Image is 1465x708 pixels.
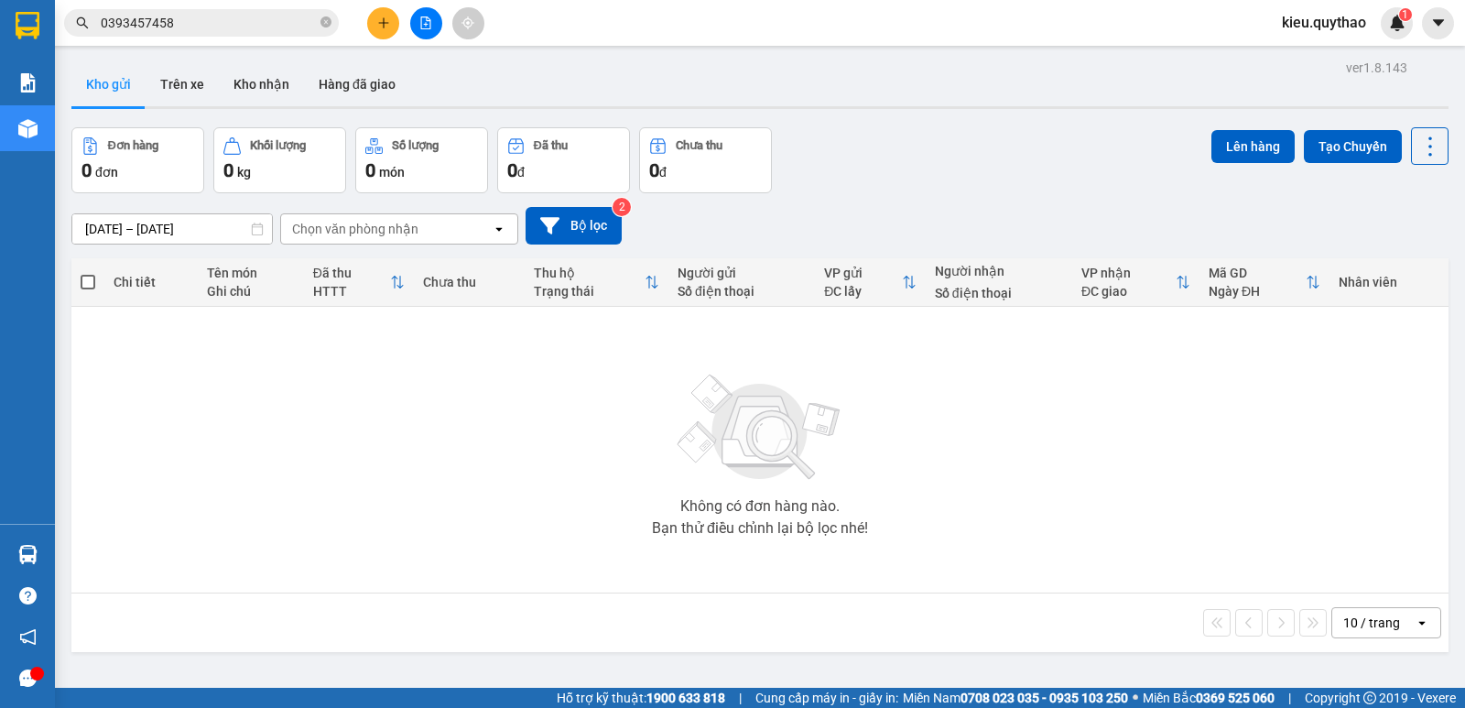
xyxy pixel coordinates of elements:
button: Kho nhận [219,62,304,106]
div: Ghi chú [207,284,295,299]
span: đơn [95,165,118,180]
span: kieu.quythao [1267,11,1381,34]
button: plus [367,7,399,39]
span: 1 [1402,8,1408,21]
span: 0 [365,159,375,181]
th: Toggle SortBy [815,258,925,307]
th: Toggle SortBy [1199,258,1329,307]
div: HTTT [313,284,391,299]
input: Tìm tên, số ĐT hoặc mã đơn [101,13,317,33]
div: ĐC giao [1081,284,1176,299]
img: logo-vxr [16,12,39,39]
span: Cung cấp máy in - giấy in: [755,688,898,708]
div: Đã thu [313,266,391,280]
span: aim [461,16,474,29]
th: Toggle SortBy [304,258,415,307]
div: Đã thu [534,139,568,152]
div: Người nhận [935,264,1063,278]
sup: 2 [613,198,631,216]
svg: open [492,222,506,236]
strong: 1900 633 818 [646,691,725,705]
div: Người gửi [678,266,806,280]
div: Không có đơn hàng nào. [680,499,840,514]
div: VP gửi [824,266,901,280]
div: VP nhận [1081,266,1176,280]
div: Số điện thoại [935,286,1063,300]
div: Tên món [207,266,295,280]
div: Trạng thái [534,284,645,299]
input: Select a date range. [72,214,272,244]
div: Đơn hàng [108,139,158,152]
button: aim [452,7,484,39]
span: copyright [1363,692,1376,704]
span: | [739,688,742,708]
span: file-add [419,16,432,29]
div: Chọn văn phòng nhận [292,220,418,238]
span: 0 [223,159,233,181]
img: icon-new-feature [1389,15,1405,31]
span: close-circle [320,15,331,32]
img: solution-icon [18,73,38,93]
button: Kho gửi [71,62,146,106]
span: 0 [649,159,659,181]
button: Lên hàng [1211,130,1295,163]
button: Đơn hàng0đơn [71,127,204,193]
img: warehouse-icon [18,119,38,138]
button: Khối lượng0kg [213,127,346,193]
div: Chưa thu [423,275,515,289]
span: đ [659,165,667,180]
div: Mã GD [1209,266,1306,280]
button: Trên xe [146,62,219,106]
span: 0 [507,159,517,181]
div: Bạn thử điều chỉnh lại bộ lọc nhé! [652,521,868,536]
div: Ngày ĐH [1209,284,1306,299]
span: search [76,16,89,29]
span: message [19,670,37,687]
th: Toggle SortBy [1072,258,1199,307]
sup: 1 [1399,8,1412,21]
div: Số lượng [392,139,439,152]
span: caret-down [1430,15,1447,31]
button: file-add [410,7,442,39]
span: close-circle [320,16,331,27]
strong: 0708 023 035 - 0935 103 250 [960,691,1128,705]
span: Miền Bắc [1143,688,1275,708]
span: plus [377,16,390,29]
div: Thu hộ [534,266,645,280]
img: warehouse-icon [18,545,38,564]
span: | [1288,688,1291,708]
span: question-circle [19,587,37,605]
div: Khối lượng [250,139,306,152]
div: ĐC lấy [824,284,901,299]
span: notification [19,628,37,646]
span: 0 [81,159,92,181]
strong: 0369 525 060 [1196,691,1275,705]
span: ⚪️ [1133,694,1138,702]
span: Hỗ trợ kỹ thuật: [557,688,725,708]
span: đ [517,165,525,180]
svg: open [1415,615,1429,630]
button: Bộ lọc [526,207,622,245]
button: Tạo Chuyến [1304,130,1402,163]
button: Đã thu0đ [497,127,630,193]
div: ver 1.8.143 [1346,58,1407,78]
div: Chưa thu [676,139,722,152]
span: món [379,165,405,180]
button: caret-down [1422,7,1454,39]
div: 10 / trang [1343,614,1400,632]
div: Số điện thoại [678,284,806,299]
img: svg+xml;base64,PHN2ZyBjbGFzcz0ibGlzdC1wbHVnX19zdmciIHhtbG5zPSJodHRwOi8vd3d3LnczLm9yZy8yMDAwL3N2Zy... [668,364,852,492]
div: Chi tiết [114,275,189,289]
button: Chưa thu0đ [639,127,772,193]
span: Miền Nam [903,688,1128,708]
button: Số lượng0món [355,127,488,193]
span: kg [237,165,251,180]
button: Hàng đã giao [304,62,410,106]
div: Nhân viên [1339,275,1439,289]
th: Toggle SortBy [525,258,668,307]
